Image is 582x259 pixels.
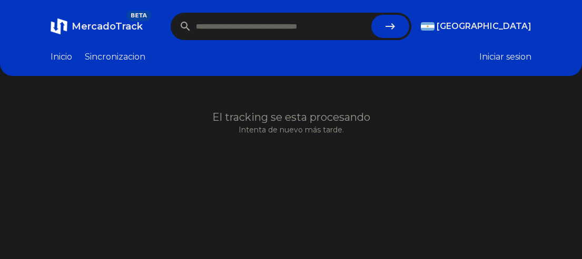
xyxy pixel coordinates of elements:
img: Argentina [421,22,435,31]
p: Intenta de nuevo más tarde. [51,124,531,135]
h1: El tracking se esta procesando [51,110,531,124]
a: Inicio [51,51,72,63]
button: Iniciar sesion [479,51,531,63]
span: [GEOGRAPHIC_DATA] [437,20,531,33]
img: MercadoTrack [51,18,67,35]
a: MercadoTrackBETA [51,18,143,35]
span: MercadoTrack [72,21,143,32]
a: Sincronizacion [85,51,145,63]
span: BETA [126,11,151,21]
button: [GEOGRAPHIC_DATA] [421,20,531,33]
